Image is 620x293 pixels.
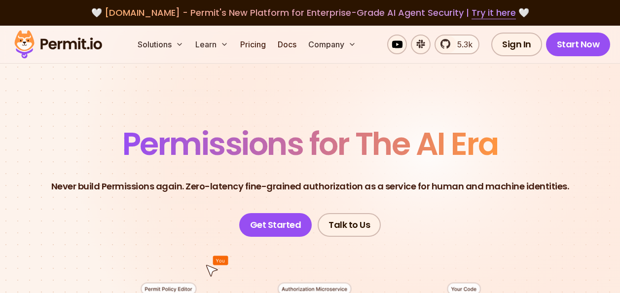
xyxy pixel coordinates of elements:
div: 🤍 🤍 [24,6,596,20]
span: 5.3k [451,38,473,50]
a: Talk to Us [318,213,381,237]
span: Permissions for The AI Era [122,122,498,166]
button: Company [304,35,360,54]
button: Learn [191,35,232,54]
a: Pricing [236,35,270,54]
a: Start Now [546,33,611,56]
span: [DOMAIN_NAME] - Permit's New Platform for Enterprise-Grade AI Agent Security | [105,6,516,19]
a: Try it here [472,6,516,19]
a: Docs [274,35,300,54]
a: Get Started [239,213,312,237]
button: Solutions [134,35,187,54]
img: Permit logo [10,28,107,61]
a: 5.3k [435,35,479,54]
a: Sign In [491,33,542,56]
p: Never build Permissions again. Zero-latency fine-grained authorization as a service for human and... [51,180,569,193]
